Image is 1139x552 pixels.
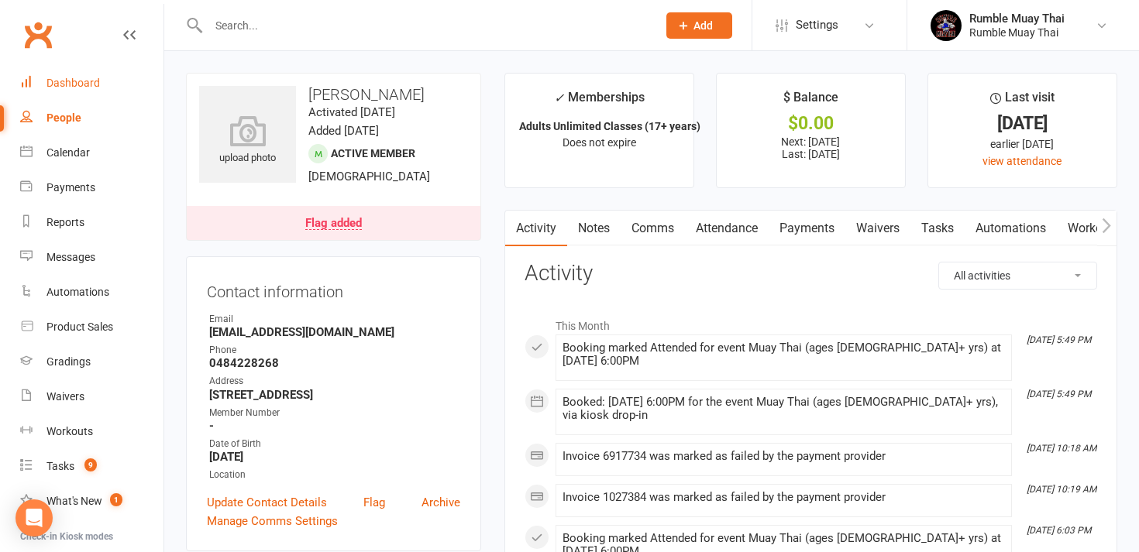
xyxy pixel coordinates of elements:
[20,449,163,484] a: Tasks 9
[20,205,163,240] a: Reports
[209,356,460,370] strong: 0484228268
[20,379,163,414] a: Waivers
[209,406,460,420] div: Member Number
[308,124,379,138] time: Added [DATE]
[84,458,97,471] span: 9
[46,286,109,298] div: Automations
[46,390,84,403] div: Waivers
[209,450,460,464] strong: [DATE]
[731,115,891,132] div: $0.00
[1027,389,1091,399] i: [DATE] 5:49 PM
[519,120,700,132] strong: Adults Unlimited Classes (17+ years)
[931,10,962,41] img: thumb_image1688088946.png
[1057,211,1130,246] a: Workouts
[1027,334,1091,345] i: [DATE] 5:49 PM
[505,211,567,246] a: Activity
[110,493,122,506] span: 1
[20,414,163,449] a: Workouts
[554,87,645,116] div: Memberships
[20,170,163,205] a: Payments
[982,155,1062,167] a: view attendance
[769,211,845,246] a: Payments
[209,325,460,339] strong: [EMAIL_ADDRESS][DOMAIN_NAME]
[845,211,910,246] a: Waivers
[19,15,57,54] a: Clubworx
[209,419,460,433] strong: -
[554,91,564,105] i: ✓
[209,437,460,451] div: Date of Birth
[331,147,415,159] span: Active member
[15,499,53,537] div: Open Intercom Messenger
[308,105,395,119] time: Activated [DATE]
[305,218,362,230] div: Flag added
[563,341,1005,368] div: Booking marked Attended for event Muay Thai (ages [DEMOGRAPHIC_DATA]+ yrs) at [DATE] 6:00PM
[969,12,1065,26] div: Rumble Muay Thai
[204,15,646,36] input: Search...
[942,135,1103,153] div: earlier [DATE]
[1027,443,1096,454] i: [DATE] 10:18 AM
[209,312,460,327] div: Email
[207,493,327,512] a: Update Contact Details
[20,240,163,275] a: Messages
[567,211,621,246] a: Notes
[46,251,95,263] div: Messages
[20,275,163,310] a: Automations
[199,86,468,103] h3: [PERSON_NAME]
[969,26,1065,39] div: Rumble Muay Thai
[910,211,965,246] a: Tasks
[46,355,91,368] div: Gradings
[990,87,1055,115] div: Last visit
[46,77,100,89] div: Dashboard
[46,425,93,437] div: Workouts
[525,310,1097,334] li: This Month
[621,211,685,246] a: Comms
[46,111,81,124] div: People
[693,19,713,32] span: Add
[20,484,163,519] a: What's New1
[1027,484,1096,495] i: [DATE] 10:19 AM
[796,8,838,43] span: Settings
[563,136,636,149] span: Does not expire
[209,468,460,482] div: Location
[422,493,460,512] a: Archive
[46,216,84,228] div: Reports
[563,450,1005,463] div: Invoice 6917734 was marked as failed by the payment provider
[20,66,163,101] a: Dashboard
[207,277,460,300] h3: Contact information
[731,135,891,160] p: Next: [DATE] Last: [DATE]
[666,12,732,39] button: Add
[46,181,95,194] div: Payments
[20,310,163,345] a: Product Sales
[46,146,90,159] div: Calendar
[209,343,460,358] div: Phone
[685,211,769,246] a: Attendance
[308,170,430,183] span: [DEMOGRAPHIC_DATA]
[20,101,163,135] a: People
[46,321,113,333] div: Product Sales
[209,388,460,402] strong: [STREET_ADDRESS]
[563,491,1005,504] div: Invoice 1027384 was marked as failed by the payment provider
[209,374,460,389] div: Address
[363,493,385,512] a: Flag
[20,135,163,170] a: Calendar
[207,512,338,530] a: Manage Comms Settings
[46,495,102,507] div: What's New
[1027,525,1091,536] i: [DATE] 6:03 PM
[525,262,1097,286] h3: Activity
[46,460,74,472] div: Tasks
[783,87,838,115] div: $ Balance
[199,115,296,166] div: upload photo
[965,211,1057,246] a: Automations
[563,396,1005,422] div: Booked: [DATE] 6:00PM for the event Muay Thai (ages [DEMOGRAPHIC_DATA]+ yrs), via kiosk drop-in
[20,345,163,379] a: Gradings
[942,115,1103,132] div: [DATE]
